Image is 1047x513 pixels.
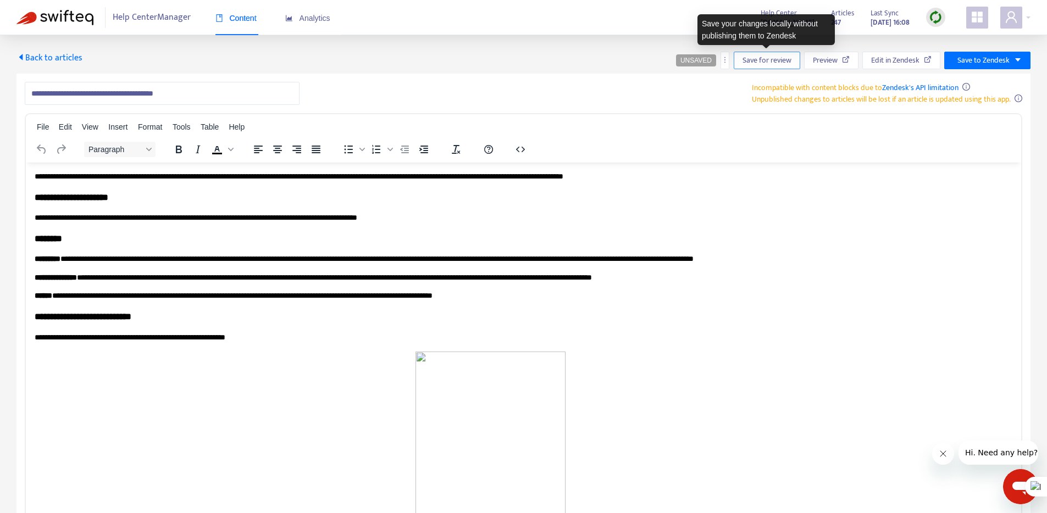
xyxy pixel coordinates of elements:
[16,51,82,65] span: Back to articles
[944,52,1031,69] button: Save to Zendeskcaret-down
[208,142,235,157] div: Text color Black
[962,83,970,91] span: info-circle
[862,52,940,69] button: Edit in Zendesk
[215,14,223,22] span: book
[813,54,838,66] span: Preview
[339,142,367,157] div: Bullet list
[743,54,791,66] span: Save for review
[287,142,306,157] button: Align right
[479,142,498,157] button: Help
[414,142,433,157] button: Increase indent
[268,142,287,157] button: Align center
[395,142,414,157] button: Decrease indent
[201,122,219,131] span: Table
[721,52,729,69] button: more
[957,54,1010,66] span: Save to Zendesk
[929,10,943,24] img: sync.dc5367851b00ba804db3.png
[285,14,293,22] span: area-chart
[752,93,1011,105] span: Unpublished changes to articles will be lost if an article is updated using this app.
[1003,469,1038,504] iframe: Button to launch messaging window
[367,142,395,157] div: Numbered list
[680,57,712,64] span: UNSAVED
[1014,56,1022,64] span: caret-down
[932,443,954,465] iframe: Close message
[721,56,729,64] span: more
[88,145,142,154] span: Paragraph
[52,142,70,157] button: Redo
[113,7,191,28] span: Help Center Manager
[16,53,25,62] span: caret-left
[307,142,325,157] button: Justify
[831,16,841,29] strong: 247
[215,14,257,23] span: Content
[229,122,245,131] span: Help
[831,7,854,19] span: Articles
[734,52,800,69] button: Save for review
[32,142,51,157] button: Undo
[138,122,162,131] span: Format
[169,142,188,157] button: Bold
[761,7,797,19] span: Help Center
[447,142,466,157] button: Clear formatting
[173,122,191,131] span: Tools
[82,122,98,131] span: View
[871,16,910,29] strong: [DATE] 16:08
[697,14,835,45] div: Save your changes locally without publishing them to Zendesk
[285,14,330,23] span: Analytics
[249,142,268,157] button: Align left
[1005,10,1018,24] span: user
[1015,94,1022,102] span: info-circle
[752,81,959,94] span: Incompatible with content blocks due to
[882,81,959,94] a: Zendesk's API limitation
[871,54,919,66] span: Edit in Zendesk
[108,122,128,131] span: Insert
[84,142,156,157] button: Block Paragraph
[37,122,49,131] span: File
[871,7,899,19] span: Last Sync
[189,142,207,157] button: Italic
[804,52,858,69] button: Preview
[59,122,72,131] span: Edit
[971,10,984,24] span: appstore
[16,10,93,25] img: Swifteq
[959,440,1038,465] iframe: Message from company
